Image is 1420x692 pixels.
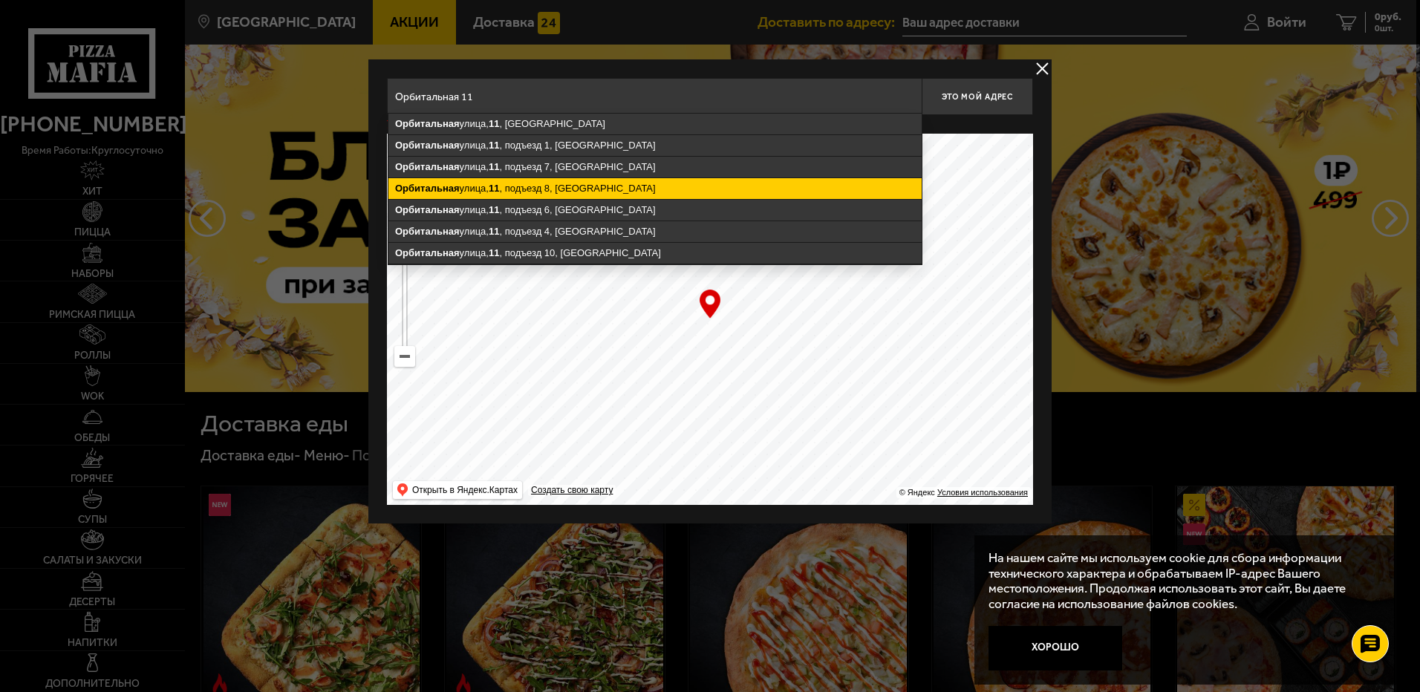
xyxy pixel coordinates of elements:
ymaps: Орбитальная [395,226,460,237]
p: Укажите дом на карте или в поле ввода [387,119,596,131]
ymaps: Орбитальная [395,247,460,258]
input: Введите адрес доставки [387,78,922,115]
ymaps: 11 [489,140,499,151]
ymaps: 11 [489,161,499,172]
ymaps: 11 [489,204,499,215]
ymaps: улица, , подъезд 8, [GEOGRAPHIC_DATA] [388,178,922,199]
button: Это мой адрес [922,78,1033,115]
ymaps: Открыть в Яндекс.Картах [412,481,518,499]
a: Условия использования [937,488,1028,497]
ymaps: 11 [489,247,499,258]
ymaps: улица, , подъезд 10, [GEOGRAPHIC_DATA] [388,243,922,264]
ymaps: улица, , подъезд 6, [GEOGRAPHIC_DATA] [388,200,922,221]
ymaps: улица, , [GEOGRAPHIC_DATA] [388,114,922,134]
a: Создать свою карту [528,485,616,496]
button: delivery type [1033,59,1052,78]
button: Хорошо [989,626,1121,670]
ymaps: Орбитальная [395,183,460,194]
ymaps: Орбитальная [395,118,460,129]
ymaps: Орбитальная [395,204,460,215]
ymaps: © Яндекс [899,488,935,497]
ymaps: улица, , подъезд 1, [GEOGRAPHIC_DATA] [388,135,922,156]
ymaps: улица, , подъезд 4, [GEOGRAPHIC_DATA] [388,221,922,242]
ymaps: Открыть в Яндекс.Картах [393,481,522,499]
ymaps: 11 [489,226,499,237]
ymaps: 11 [489,183,499,194]
p: На нашем сайте мы используем cookie для сбора информации технического характера и обрабатываем IP... [989,550,1376,612]
ymaps: Орбитальная [395,161,460,172]
ymaps: улица, , подъезд 7, [GEOGRAPHIC_DATA] [388,157,922,177]
ymaps: 11 [489,118,499,129]
ymaps: Орбитальная [395,140,460,151]
span: Это мой адрес [942,92,1013,102]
